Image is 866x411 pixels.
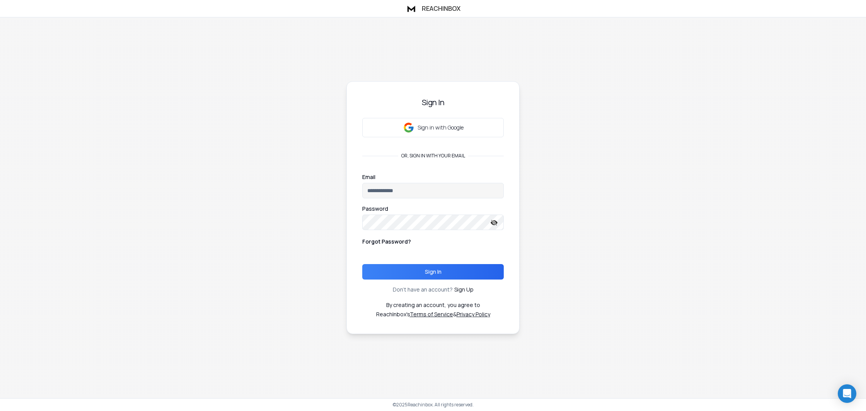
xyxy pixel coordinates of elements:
p: © 2025 Reachinbox. All rights reserved. [393,402,474,408]
img: logo [406,3,417,14]
div: Open Intercom Messenger [838,384,856,403]
p: Don't have an account? [393,286,453,293]
button: Sign in with Google [362,118,504,137]
a: Privacy Policy [457,310,490,318]
h1: ReachInbox [422,4,460,13]
h3: Sign In [362,97,504,108]
a: ReachInbox [406,3,460,14]
a: Terms of Service [410,310,453,318]
p: ReachInbox's & [376,310,490,318]
label: Password [362,206,388,211]
p: By creating an account, you agree to [386,301,480,309]
p: Forgot Password? [362,238,411,246]
a: Sign Up [454,286,474,293]
button: Sign In [362,264,504,280]
p: Sign in with Google [418,124,464,131]
p: or, sign in with your email [398,153,468,159]
label: Email [362,174,375,180]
